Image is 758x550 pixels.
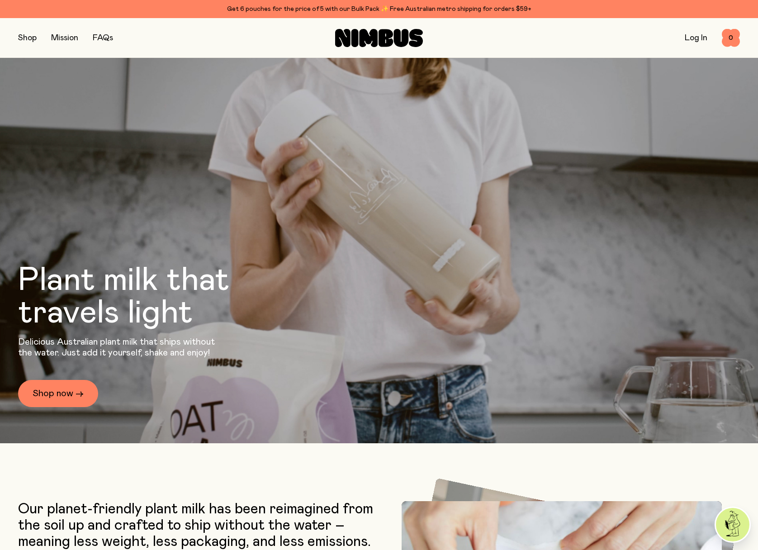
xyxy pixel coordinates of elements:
[18,337,221,358] p: Delicious Australian plant milk that ships without the water. Just add it yourself, shake and enjoy!
[685,34,707,42] a: Log In
[93,34,113,42] a: FAQs
[18,380,98,407] a: Shop now →
[18,4,740,14] div: Get 6 pouches for the price of 5 with our Bulk Pack ✨ Free Australian metro shipping for orders $59+
[51,34,78,42] a: Mission
[18,501,374,550] p: Our planet-friendly plant milk has been reimagined from the soil up and crafted to ship without t...
[722,29,740,47] button: 0
[716,508,749,541] img: agent
[18,264,279,329] h1: Plant milk that travels light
